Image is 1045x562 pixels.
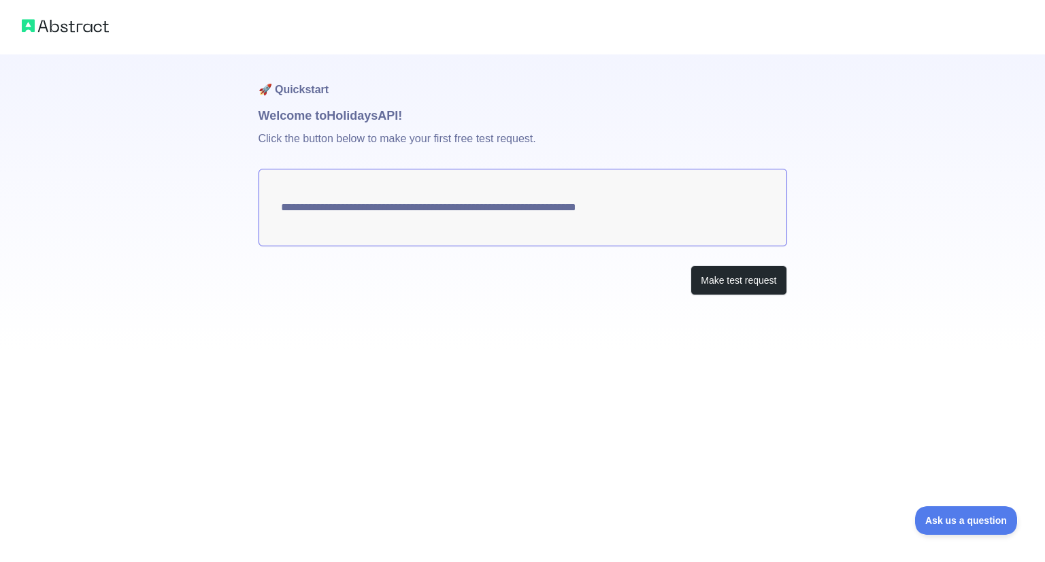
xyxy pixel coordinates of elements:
[691,265,786,296] button: Make test request
[915,506,1018,535] iframe: Toggle Customer Support
[22,16,109,35] img: Abstract logo
[259,54,787,106] h1: 🚀 Quickstart
[259,106,787,125] h1: Welcome to Holidays API!
[259,125,787,169] p: Click the button below to make your first free test request.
